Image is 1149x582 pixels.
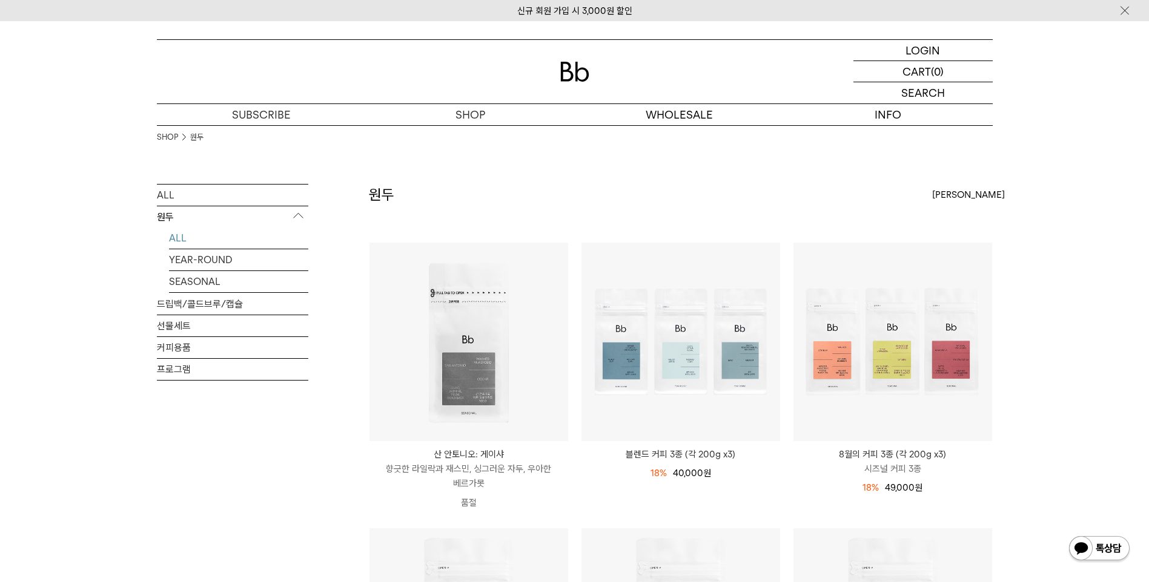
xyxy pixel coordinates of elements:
div: 18% [651,466,667,480]
a: LOGIN [853,40,993,61]
a: 커피용품 [157,337,308,358]
p: 원두 [157,206,308,228]
a: 블렌드 커피 3종 (각 200g x3) [581,447,780,462]
img: 산 안토니오: 게이샤 [369,243,568,441]
a: 선물세트 [157,315,308,336]
span: 40,000 [673,468,711,479]
img: 로고 [560,62,589,82]
a: 원두 [190,131,204,143]
span: [PERSON_NAME] [932,188,1005,202]
a: YEAR-ROUND [169,249,308,270]
p: 시즈널 커피 3종 [793,462,992,476]
p: 8월의 커피 3종 (각 200g x3) [793,447,992,462]
p: INFO [784,104,993,125]
a: SUBSCRIBE [157,104,366,125]
a: SHOP [366,104,575,125]
p: 산 안토니오: 게이샤 [369,447,568,462]
a: 8월의 커피 3종 (각 200g x3) 시즈널 커피 3종 [793,447,992,476]
a: SEASONAL [169,271,308,292]
a: 신규 회원 가입 시 3,000원 할인 [517,5,632,16]
a: ALL [169,227,308,249]
p: 품절 [369,491,568,515]
p: LOGIN [906,40,940,60]
a: SHOP [157,131,178,143]
h2: 원두 [369,185,394,205]
p: CART [902,61,931,82]
a: CART (0) [853,61,993,82]
img: 카카오톡 채널 1:1 채팅 버튼 [1068,535,1131,564]
p: SEARCH [901,82,945,103]
p: (0) [931,61,944,82]
span: 원 [915,482,922,493]
span: 49,000 [885,482,922,493]
p: WHOLESALE [575,104,784,125]
img: 블렌드 커피 3종 (각 200g x3) [581,243,780,441]
a: 드립백/콜드브루/캡슐 [157,293,308,315]
div: 18% [863,480,879,495]
span: 원 [703,468,711,479]
a: ALL [157,185,308,206]
p: 향긋한 라일락과 재스민, 싱그러운 자두, 우아한 베르가못 [369,462,568,491]
a: 산 안토니오: 게이샤 향긋한 라일락과 재스민, 싱그러운 자두, 우아한 베르가못 [369,447,568,491]
img: 8월의 커피 3종 (각 200g x3) [793,243,992,441]
a: 프로그램 [157,359,308,380]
